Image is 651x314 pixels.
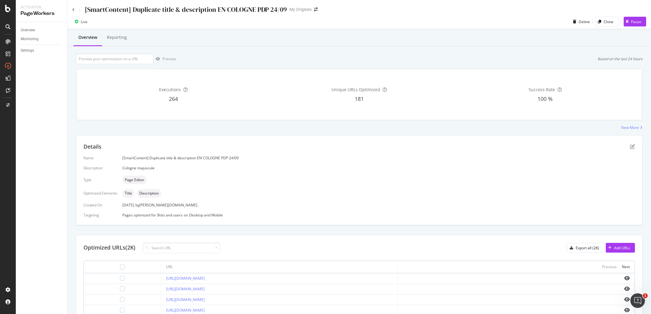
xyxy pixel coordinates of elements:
button: Next [622,263,630,271]
span: 100 % [537,95,553,102]
div: My Origines [289,6,312,12]
a: Settings [21,47,63,54]
div: Type [84,177,118,182]
div: pen-to-square [630,144,635,149]
div: [DATE] [122,202,635,208]
div: Created On [84,202,118,208]
div: Desktop and Mobile [189,212,223,218]
a: Monitoring [21,36,63,42]
div: Overview [21,27,35,33]
div: PageWorkers [21,10,62,17]
div: Pause [631,19,641,24]
div: Export all (2K) [576,245,599,250]
div: arrow-right-arrow-left [314,7,318,12]
a: [URL][DOMAIN_NAME] [166,297,205,302]
div: Based on the last 24 hours [598,56,642,61]
button: Add URLs [606,243,635,253]
div: [SmartContent] Duplicate title & description EN COLOGNE PDP 24/09 [85,5,287,14]
button: Clone [595,17,619,26]
div: Add URLs [614,245,630,250]
div: Bots and users [157,212,182,218]
div: Next [622,264,630,269]
i: eye [624,276,630,281]
div: Delete [579,19,590,24]
button: Previous [602,263,617,271]
span: Unique URLs Optimized [332,87,380,92]
input: Preview your optimization on a URL [76,53,153,64]
a: View More [621,125,642,130]
i: eye [624,286,630,291]
button: Export all (2K) [567,243,604,253]
button: Preview [153,54,176,64]
button: Pause [624,17,646,26]
div: Monitoring [21,36,39,42]
div: Description [84,165,118,171]
a: [URL][DOMAIN_NAME] [166,308,205,313]
span: Executions [159,87,181,92]
iframe: Intercom live chat [630,293,645,308]
div: Clone [604,19,613,24]
i: eye [624,308,630,312]
span: Title [125,192,132,195]
div: [SmartContent] Duplicate title & description EN COLOGNE PDP 24/09 [122,155,635,160]
input: Search URL [143,243,220,253]
div: Preview [162,56,176,61]
div: Name [84,155,118,160]
a: Click to go back [72,8,75,12]
div: Cologne majuscule [122,165,635,171]
span: 1 [643,293,648,298]
span: Description [139,192,159,195]
div: neutral label [122,176,147,184]
div: Targeting [84,212,118,218]
div: Optimized Elements [84,191,118,196]
span: 181 [355,95,364,102]
div: Optimized URLs (2K) [84,244,135,252]
a: [URL][DOMAIN_NAME] [166,276,205,281]
span: Success Rate [529,87,555,92]
div: Pages optimized for on [122,212,635,218]
div: Live [81,19,87,24]
div: by [PERSON_NAME][DOMAIN_NAME] [135,202,197,208]
div: Overview [78,34,97,40]
span: 264 [169,95,178,102]
div: Details [84,143,101,151]
a: Overview [21,27,63,33]
div: neutral label [122,189,135,198]
i: eye [624,297,630,302]
div: Settings [21,47,34,54]
button: Delete [571,17,590,26]
div: Previous [602,264,617,269]
div: neutral label [137,189,161,198]
div: URL [166,264,173,270]
div: View More [621,125,639,130]
a: [URL][DOMAIN_NAME] [166,286,205,292]
span: Page Editor [125,178,144,182]
div: Reporting [107,34,127,40]
div: Activation [21,5,62,10]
